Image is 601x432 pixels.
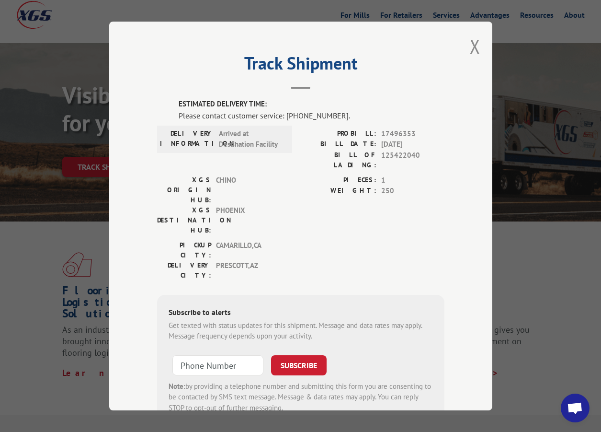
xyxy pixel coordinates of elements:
div: Subscribe to alerts [169,306,433,320]
label: XGS DESTINATION HUB: [157,205,211,235]
button: SUBSCRIBE [271,355,327,375]
span: CHINO [216,175,281,205]
span: CAMARILLO , CA [216,240,281,260]
span: 1 [381,175,444,186]
label: DELIVERY INFORMATION: [160,128,214,150]
h2: Track Shipment [157,57,444,75]
label: PROBILL: [301,128,376,140]
label: PICKUP CITY: [157,240,211,260]
span: 125422040 [381,150,444,170]
label: PIECES: [301,175,376,186]
span: PRESCOTT , AZ [216,260,281,280]
button: Close modal [470,34,480,59]
span: PHOENIX [216,205,281,235]
label: DELIVERY CITY: [157,260,211,280]
span: 250 [381,186,444,197]
strong: Note: [169,382,185,391]
label: WEIGHT: [301,186,376,197]
div: Get texted with status updates for this shipment. Message and data rates may apply. Message frequ... [169,320,433,342]
div: Please contact customer service: [PHONE_NUMBER]. [179,110,444,121]
div: Open chat [561,394,590,422]
input: Phone Number [172,355,263,375]
label: ESTIMATED DELIVERY TIME: [179,99,444,110]
span: [DATE] [381,139,444,150]
div: by providing a telephone number and submitting this form you are consenting to be contacted by SM... [169,381,433,414]
label: XGS ORIGIN HUB: [157,175,211,205]
label: BILL DATE: [301,139,376,150]
label: BILL OF LADING: [301,150,376,170]
span: Arrived at Destination Facility [219,128,283,150]
span: 17496353 [381,128,444,140]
